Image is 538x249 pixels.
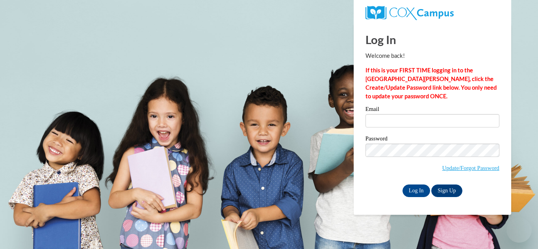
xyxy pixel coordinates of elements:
[365,67,497,100] strong: If this is your FIRST TIME logging in to the [GEOGRAPHIC_DATA][PERSON_NAME], click the Create/Upd...
[365,6,454,20] img: COX Campus
[442,165,499,171] a: Update/Forgot Password
[365,6,499,20] a: COX Campus
[506,218,532,243] iframe: Button to launch messaging window
[431,184,462,197] a: Sign Up
[365,136,499,144] label: Password
[365,106,499,114] label: Email
[365,52,499,60] p: Welcome back!
[365,31,499,48] h1: Log In
[403,184,430,197] input: Log In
